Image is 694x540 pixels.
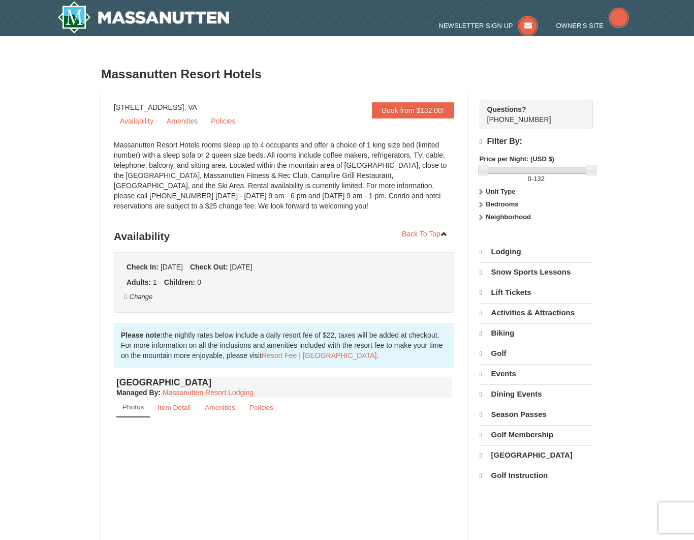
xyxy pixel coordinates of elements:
a: Snow Sports Lessons [480,262,593,282]
span: 132 [533,175,545,183]
a: Availability [114,113,160,129]
a: Resort Fee | [GEOGRAPHIC_DATA] [262,351,376,359]
a: Amenities [161,113,204,129]
button: Change [124,291,153,303]
a: [GEOGRAPHIC_DATA] [480,445,593,465]
span: 0 [197,278,201,286]
span: 1 [153,278,157,286]
a: Activities & Attractions [480,303,593,322]
a: Massanutten Resort [57,1,229,34]
strong: Check In: [127,263,159,271]
small: Item Detail [157,404,191,411]
span: [PHONE_NUMBER] [487,104,575,124]
small: Amenities [205,404,235,411]
h3: Massanutten Resort Hotels [101,64,593,84]
a: Policies [205,113,241,129]
a: Book from $132.00! [372,102,454,118]
a: Dining Events [480,384,593,404]
a: Lift Tickets [480,283,593,302]
small: Policies [249,404,273,411]
img: Massanutten Resort Logo [57,1,229,34]
a: Events [480,364,593,383]
h4: [GEOGRAPHIC_DATA] [116,377,452,387]
a: Back To Top [395,226,454,242]
a: Biking [480,323,593,343]
a: Newsletter Sign Up [439,22,539,29]
a: Golf Instruction [480,466,593,485]
strong: Unit Type [486,188,515,195]
a: Amenities [198,398,242,417]
a: Policies [243,398,280,417]
strong: Questions? [487,105,526,113]
strong: Adults: [127,278,151,286]
a: Lodging [480,243,593,261]
span: [DATE] [161,263,183,271]
span: Managed By [116,388,158,397]
span: Newsletter Sign Up [439,22,513,29]
strong: Children: [164,278,195,286]
div: Massanutten Resort Hotels rooms sleep up to 4 occupants and offer a choice of 1 king size bed (li... [114,140,454,221]
strong: Please note: [121,331,163,339]
label: - [480,174,593,184]
a: Massanutten Resort Lodging [163,388,254,397]
strong: Bedrooms [486,200,518,208]
small: Photos [122,403,144,411]
a: Season Passes [480,405,593,424]
a: Golf [480,344,593,363]
a: Photos [116,398,150,417]
span: Owner's Site [556,22,604,29]
span: 0 [528,175,531,183]
strong: Check Out: [190,263,228,271]
strong: : [116,388,161,397]
a: Owner's Site [556,22,629,29]
div: the nightly rates below include a daily resort fee of $22, taxes will be added at checkout. For m... [114,323,454,368]
strong: Price per Night: (USD $) [480,155,554,163]
strong: Neighborhood [486,213,531,221]
a: Golf Membership [480,425,593,444]
h3: Availability [114,226,454,247]
h4: Filter By: [480,137,593,146]
span: [DATE] [230,263,252,271]
a: Item Detail [151,398,197,417]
